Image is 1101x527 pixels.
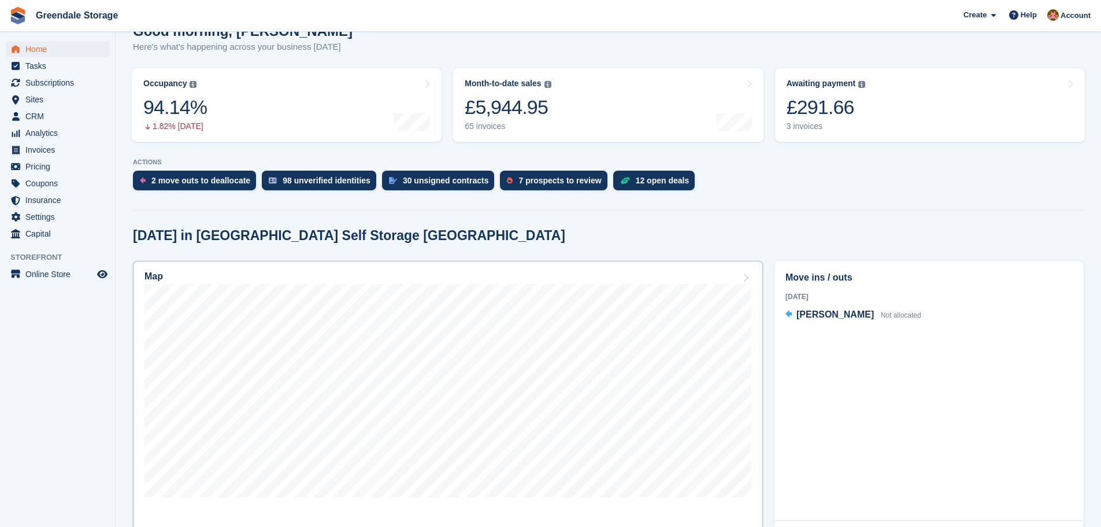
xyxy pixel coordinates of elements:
[6,226,109,242] a: menu
[143,95,207,119] div: 94.14%
[796,309,874,319] span: [PERSON_NAME]
[25,192,95,208] span: Insurance
[190,81,197,88] img: icon-info-grey-7440780725fd019a000dd9b08b2336e03edf1995a4989e88bcd33f0948082b44.svg
[881,311,921,319] span: Not allocated
[143,121,207,131] div: 1.82% [DATE]
[283,176,370,185] div: 98 unverified identities
[620,176,630,185] img: deal-1b604bf984904fb50ccaf53a9ad4b4a5d6e5aea283cecdc64d6e3604feb123c2.svg
[636,176,689,185] div: 12 open deals
[403,176,489,185] div: 30 unsigned contracts
[151,176,250,185] div: 2 move outs to deallocate
[1061,10,1091,21] span: Account
[6,192,109,208] a: menu
[262,171,382,196] a: 98 unverified identities
[500,171,613,196] a: 7 prospects to review
[25,266,95,282] span: Online Store
[25,125,95,141] span: Analytics
[133,40,353,54] p: Here's what's happening across your business [DATE]
[6,91,109,108] a: menu
[963,9,987,21] span: Create
[9,7,27,24] img: stora-icon-8386f47178a22dfd0bd8f6a31ec36ba5ce8667c1dd55bd0f319d3a0aa187defe.svg
[25,108,95,124] span: CRM
[544,81,551,88] img: icon-info-grey-7440780725fd019a000dd9b08b2336e03edf1995a4989e88bcd33f0948082b44.svg
[25,41,95,57] span: Home
[143,79,187,89] div: Occupancy
[269,177,277,184] img: verify_identity-adf6edd0f0f0b5bbfe63781bf79b02c33cf7c696d77639b501bdc392416b5a36.svg
[518,176,601,185] div: 7 prospects to review
[785,308,921,323] a: [PERSON_NAME] Not allocated
[6,266,109,282] a: menu
[787,79,856,89] div: Awaiting payment
[25,209,95,225] span: Settings
[389,177,397,184] img: contract_signature_icon-13c848040528278c33f63329250d36e43548de30e8caae1d1a13099fd9432cc5.svg
[144,271,163,282] h2: Map
[613,171,701,196] a: 12 open deals
[1047,9,1059,21] img: Justin Swingler
[6,108,109,124] a: menu
[465,95,551,119] div: £5,944.95
[31,6,123,25] a: Greendale Storage
[25,226,95,242] span: Capital
[25,58,95,74] span: Tasks
[133,159,1084,166] p: ACTIONS
[6,159,109,175] a: menu
[775,68,1085,142] a: Awaiting payment £291.66 3 invoices
[382,171,501,196] a: 30 unsigned contracts
[507,177,513,184] img: prospect-51fa495bee0391a8d652442698ab0144808aea92771e9ea1ae160a38d050c398.svg
[6,142,109,158] a: menu
[453,68,763,142] a: Month-to-date sales £5,944.95 65 invoices
[133,171,262,196] a: 2 move outs to deallocate
[6,175,109,191] a: menu
[95,267,109,281] a: Preview store
[140,177,146,184] img: move_outs_to_deallocate_icon-f764333ba52eb49d3ac5e1228854f67142a1ed5810a6f6cc68b1a99e826820c5.svg
[10,252,115,263] span: Storefront
[25,159,95,175] span: Pricing
[6,58,109,74] a: menu
[25,175,95,191] span: Coupons
[787,95,866,119] div: £291.66
[787,121,866,131] div: 3 invoices
[465,79,541,89] div: Month-to-date sales
[25,142,95,158] span: Invoices
[785,292,1073,302] div: [DATE]
[1021,9,1037,21] span: Help
[132,68,442,142] a: Occupancy 94.14% 1.82% [DATE]
[6,125,109,141] a: menu
[133,228,565,244] h2: [DATE] in [GEOGRAPHIC_DATA] Self Storage [GEOGRAPHIC_DATA]
[785,271,1073,285] h2: Move ins / outs
[6,41,109,57] a: menu
[25,75,95,91] span: Subscriptions
[25,91,95,108] span: Sites
[858,81,865,88] img: icon-info-grey-7440780725fd019a000dd9b08b2336e03edf1995a4989e88bcd33f0948082b44.svg
[465,121,551,131] div: 65 invoices
[6,209,109,225] a: menu
[6,75,109,91] a: menu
